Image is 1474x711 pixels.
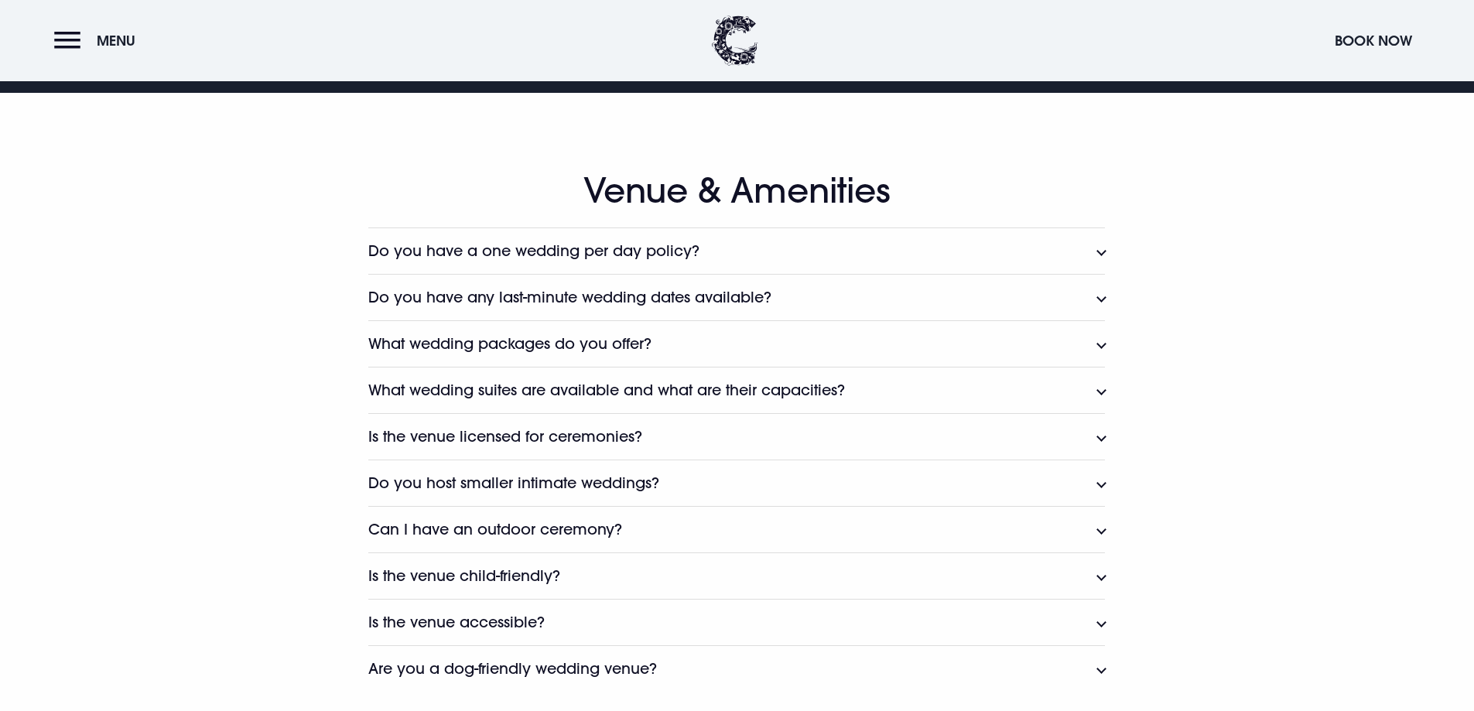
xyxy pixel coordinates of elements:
[368,599,1105,645] button: Is the venue accessible?
[368,614,545,631] h3: Is the venue accessible?
[368,274,1105,320] button: Do you have any last-minute wedding dates available?
[368,413,1105,460] button: Is the venue licensed for ceremonies?
[368,320,1105,367] button: What wedding packages do you offer?
[368,428,642,446] h3: Is the venue licensed for ceremonies?
[368,660,657,678] h3: Are you a dog-friendly wedding venue?
[368,335,652,353] h3: What wedding packages do you offer?
[1327,24,1420,57] button: Book Now
[368,460,1105,506] button: Do you host smaller intimate weddings?
[712,15,758,66] img: Clandeboye Lodge
[368,381,845,399] h3: What wedding suites are available and what are their capacities?
[368,645,1105,692] button: Are you a dog-friendly wedding venue?
[368,521,622,538] h3: Can I have an outdoor ceremony?
[368,567,560,585] h3: Is the venue child-friendly?
[368,227,1105,274] button: Do you have a one wedding per day policy?
[368,170,1105,211] h2: Venue & Amenities
[368,552,1105,599] button: Is the venue child-friendly?
[368,506,1105,552] button: Can I have an outdoor ceremony?
[368,474,659,492] h3: Do you host smaller intimate weddings?
[368,289,771,306] h3: Do you have any last-minute wedding dates available?
[368,242,699,260] h3: Do you have a one wedding per day policy?
[97,32,135,50] span: Menu
[368,367,1105,413] button: What wedding suites are available and what are their capacities?
[54,24,143,57] button: Menu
